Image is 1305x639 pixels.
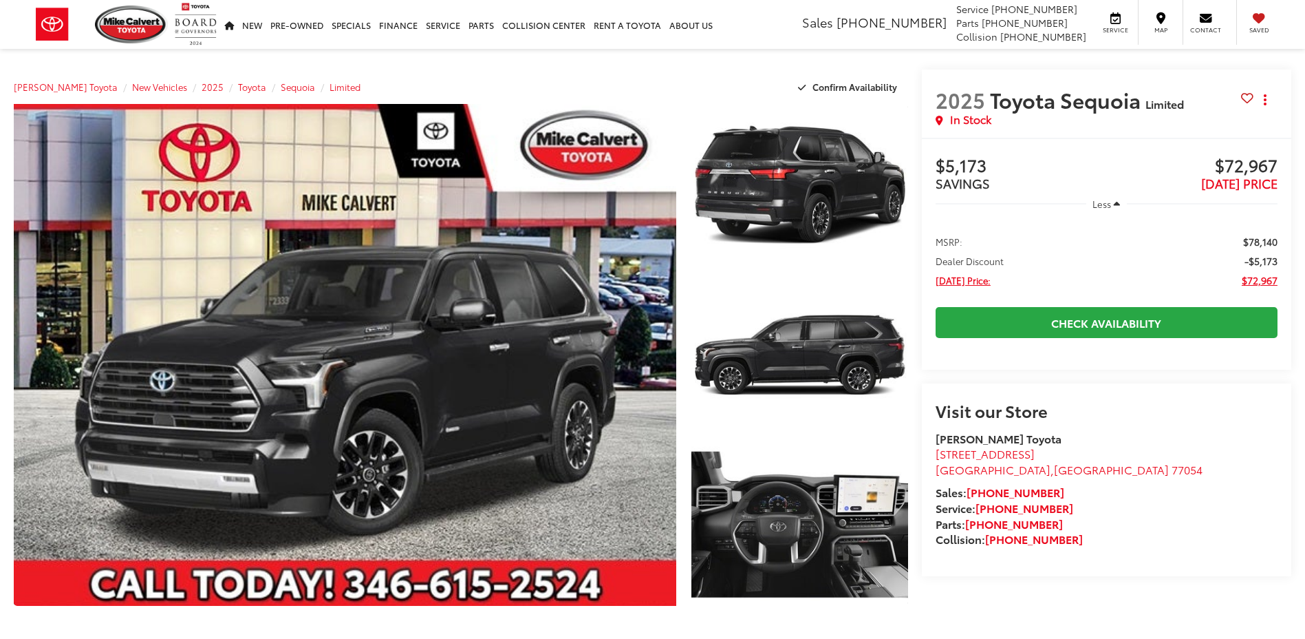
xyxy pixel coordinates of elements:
[936,446,1035,461] span: [STREET_ADDRESS]
[936,174,990,192] span: SAVINGS
[956,16,979,30] span: Parts
[985,531,1083,547] a: [PHONE_NUMBER]
[95,6,168,43] img: Mike Calvert Toyota
[975,500,1073,516] a: [PHONE_NUMBER]
[936,446,1202,477] a: [STREET_ADDRESS] [GEOGRAPHIC_DATA],[GEOGRAPHIC_DATA] 77054
[1201,174,1277,192] span: [DATE] PRICE
[1190,25,1221,34] span: Contact
[936,401,1277,419] h2: Visit our Store
[936,484,1064,500] strong: Sales:
[691,443,907,606] a: Expand Photo 3
[991,2,1077,16] span: [PHONE_NUMBER]
[956,30,997,43] span: Collision
[936,273,991,287] span: [DATE] Price:
[936,500,1073,516] strong: Service:
[936,516,1063,532] strong: Parts:
[689,442,910,608] img: 2025 Toyota Sequoia Limited
[936,461,1202,477] span: ,
[1172,461,1202,477] span: 77054
[936,531,1083,547] strong: Collision:
[936,235,962,249] span: MSRP:
[691,104,907,266] a: Expand Photo 1
[936,461,1050,477] span: [GEOGRAPHIC_DATA]
[990,85,1145,114] span: Toyota Sequoia
[1145,96,1184,112] span: Limited
[14,104,676,606] a: Expand Photo 0
[936,85,985,114] span: 2025
[1253,87,1277,112] button: Actions
[950,112,991,127] span: In Stock
[691,274,907,437] a: Expand Photo 2
[1054,461,1169,477] span: [GEOGRAPHIC_DATA]
[936,307,1277,338] a: Check Availability
[1106,156,1277,177] span: $72,967
[689,272,910,438] img: 2025 Toyota Sequoia Limited
[1092,198,1111,210] span: Less
[202,81,224,93] a: 2025
[837,13,947,31] span: [PHONE_NUMBER]
[1145,25,1176,34] span: Map
[982,16,1068,30] span: [PHONE_NUMBER]
[802,13,833,31] span: Sales
[1100,25,1131,34] span: Service
[689,102,910,268] img: 2025 Toyota Sequoia Limited
[1244,254,1277,268] span: -$5,173
[1000,30,1086,43] span: [PHONE_NUMBER]
[812,81,897,93] span: Confirm Availability
[1243,235,1277,249] span: $78,140
[1086,191,1128,216] button: Less
[967,484,1064,500] a: [PHONE_NUMBER]
[936,156,1107,177] span: $5,173
[281,81,315,93] a: Sequoia
[1244,25,1274,34] span: Saved
[1242,273,1277,287] span: $72,967
[7,101,683,609] img: 2025 Toyota Sequoia Limited
[936,430,1061,446] strong: [PERSON_NAME] Toyota
[14,81,118,93] a: [PERSON_NAME] Toyota
[1264,94,1266,105] span: dropdown dots
[965,516,1063,532] a: [PHONE_NUMBER]
[330,81,360,93] a: Limited
[238,81,266,93] a: Toyota
[956,2,989,16] span: Service
[936,254,1004,268] span: Dealer Discount
[790,75,908,99] button: Confirm Availability
[132,81,187,93] a: New Vehicles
